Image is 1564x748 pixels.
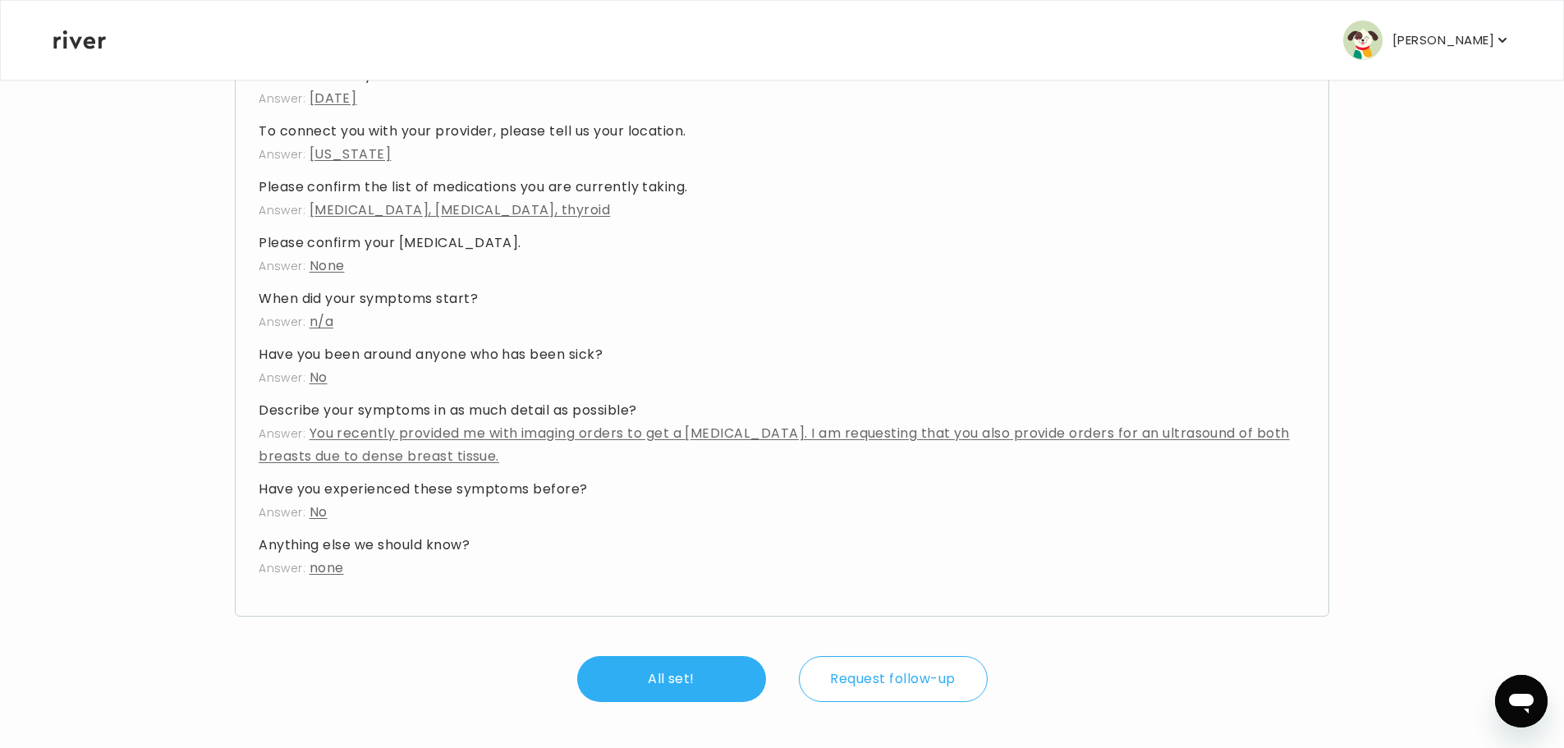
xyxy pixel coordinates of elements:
img: user avatar [1343,21,1383,60]
h4: Have you been around anyone who has been sick? [259,343,1305,366]
span: [US_STATE] [310,145,392,163]
span: Answer: [259,369,305,386]
span: Answer: [259,146,305,163]
span: none [310,558,344,577]
span: You recently provided me with imaging orders to get a [MEDICAL_DATA]. I am requesting that you al... [259,424,1290,466]
h4: To connect you with your provider, please tell us your location. [259,120,1305,143]
h4: Have you experienced these symptoms before? [259,478,1305,501]
h4: When did your symptoms start? [259,287,1305,310]
button: user avatar[PERSON_NAME] [1343,21,1511,60]
p: [PERSON_NAME] [1392,29,1494,52]
button: Request follow-up [799,656,988,702]
span: Answer: [259,90,305,107]
h4: Please confirm the list of medications you are currently taking. [259,176,1305,199]
span: Answer: [259,504,305,521]
span: Answer: [259,314,305,330]
span: [DATE] [310,89,357,108]
button: All set! [577,656,766,702]
span: Answer: [259,258,305,274]
span: Answer: [259,425,305,442]
h4: Anything else we should know? [259,534,1305,557]
h4: Describe your symptoms in as much detail as possible? [259,399,1305,422]
span: Answer: [259,560,305,576]
span: No [310,502,328,521]
span: No [310,368,328,387]
iframe: Button to launch messaging window [1495,675,1548,727]
h4: Please confirm your [MEDICAL_DATA]. [259,232,1305,255]
span: [MEDICAL_DATA], [MEDICAL_DATA], thyroid [310,200,611,219]
span: Answer: [259,202,305,218]
span: None [310,256,345,275]
span: n/a [310,312,333,331]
